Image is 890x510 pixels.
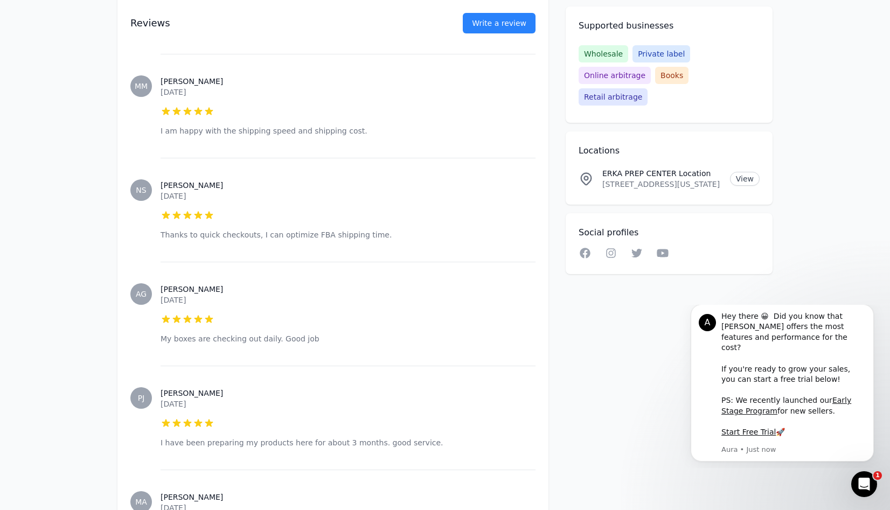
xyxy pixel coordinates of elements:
[675,305,890,468] iframe: Intercom notifications message
[47,123,101,131] a: Start Free Trial
[135,498,147,506] span: MA
[47,6,191,138] div: Message content
[730,172,760,186] a: View
[161,180,536,191] h3: [PERSON_NAME]
[161,284,536,295] h3: [PERSON_NAME]
[138,394,145,402] span: PJ
[161,296,186,304] time: [DATE]
[136,290,147,298] span: AG
[161,229,536,240] p: Thanks to quick checkouts, I can optimize FBA shipping time.
[579,19,760,32] h2: Supported businesses
[136,186,146,194] span: NS
[161,125,536,136] p: I am happy with the shipping speed and shipping cost.
[161,400,186,408] time: [DATE]
[161,492,536,502] h3: [PERSON_NAME]
[24,9,41,26] div: Profile image for Aura
[579,88,648,106] span: Retail arbitrage
[47,6,191,133] div: Hey there 😀 Did you know that [PERSON_NAME] offers the most features and performance for the cost...
[161,333,536,344] p: My boxes are checking out daily. Good job
[579,226,760,239] h2: Social profiles
[135,82,148,90] span: MM
[632,45,690,62] span: Private label
[579,144,760,157] h2: Locations
[161,88,186,96] time: [DATE]
[47,140,191,150] p: Message from Aura, sent Just now
[130,16,428,31] h2: Reviews
[161,76,536,87] h3: [PERSON_NAME]
[579,45,628,62] span: Wholesale
[655,67,689,84] span: Books
[873,471,882,480] span: 1
[161,437,536,448] p: I have been preparing my products here for about 3 months. good service.
[161,192,186,200] time: [DATE]
[463,13,536,33] a: Write a review
[161,388,536,399] h3: [PERSON_NAME]
[101,123,110,131] b: 🚀
[602,179,721,190] p: [STREET_ADDRESS][US_STATE]
[579,67,651,84] span: Online arbitrage
[602,168,721,179] p: ERKA PREP CENTER Location
[851,471,877,497] iframe: Intercom live chat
